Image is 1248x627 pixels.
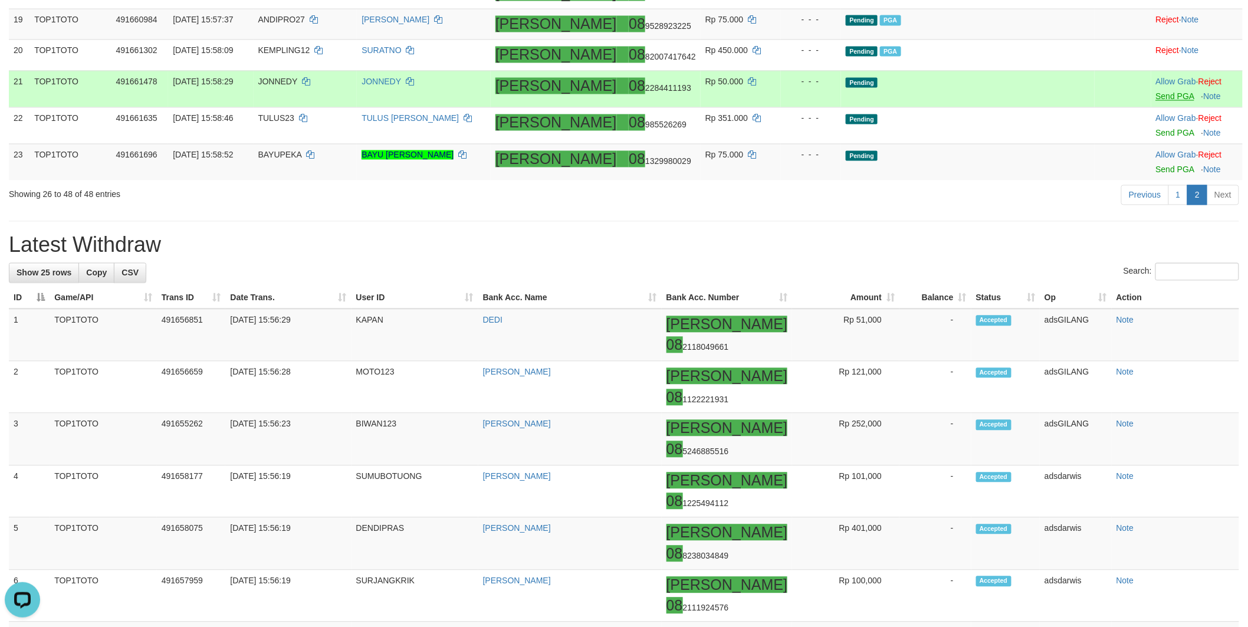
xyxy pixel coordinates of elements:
td: Rp 252,000 [792,413,899,465]
a: Note [1116,524,1134,533]
ah_el_jm_1756146672679: 08 [666,493,683,510]
a: Previous [1121,185,1168,205]
h1: Latest Withdraw [9,234,1239,257]
span: Copy 085246885516 to clipboard [666,447,729,457]
span: Accepted [976,368,1011,378]
td: TOP1TOTO [29,71,111,107]
th: Status: activate to sort column ascending [971,287,1040,309]
td: 491656851 [157,309,226,362]
ah_el_jm_1756146672679: [PERSON_NAME] [666,316,788,333]
td: Rp 100,000 [792,570,899,622]
td: TOP1TOTO [29,144,111,180]
ah_el_jm_1756146672679: 08 [629,47,645,63]
td: Rp 51,000 [792,309,899,362]
a: [PERSON_NAME] [483,472,551,481]
span: Copy 081122221931 to clipboard [666,395,729,405]
label: Search: [1124,263,1239,281]
ah_el_jm_1756146672679: [PERSON_NAME] [666,577,788,593]
span: Copy 082118049661 to clipboard [666,343,729,352]
th: Op: activate to sort column ascending [1040,287,1112,309]
td: · [1151,107,1243,144]
td: · [1151,144,1243,180]
td: · [1151,40,1243,71]
td: adsGILANG [1040,413,1112,465]
span: [DATE] 15:57:37 [173,15,233,25]
td: SURJANGKRIK [352,570,478,622]
td: adsdarwis [1040,570,1112,622]
td: TOP1TOTO [50,413,157,465]
td: 491656659 [157,361,226,413]
span: Accepted [976,420,1011,430]
ah_el_jm_1756146672679: 08 [666,546,683,562]
td: [DATE] 15:56:23 [225,413,351,465]
ah_el_jm_1756146672679: 08 [629,16,645,32]
a: CSV [114,263,146,283]
a: JONNEDY [362,77,401,87]
div: - - - [786,14,836,26]
td: - [899,570,971,622]
td: 2 [9,361,50,413]
td: · [1151,71,1243,107]
a: Allow Grab [1156,114,1196,123]
td: - [899,361,971,413]
td: DENDIPRAS [352,518,478,570]
td: TOP1TOTO [29,107,111,144]
ah_el_jm_1756146672679: 08 [629,78,645,94]
th: Action [1112,287,1239,309]
span: · [1156,114,1198,123]
a: Note [1204,165,1221,175]
span: Copy 081329980029 to clipboard [629,157,691,166]
td: MOTO123 [352,361,478,413]
td: TOP1TOTO [29,9,111,40]
ah_el_jm_1756146672679: 08 [629,114,645,131]
td: BIWAN123 [352,413,478,465]
td: · [1151,9,1243,40]
td: Rp 101,000 [792,465,899,517]
span: Accepted [976,472,1011,482]
a: Allow Grab [1156,77,1196,87]
a: Reject [1156,15,1180,25]
a: Note [1116,419,1134,429]
a: BAYU [PERSON_NAME] [362,150,454,160]
td: adsdarwis [1040,518,1112,570]
a: Note [1204,129,1221,138]
ah_el_jm_1756146672679: [PERSON_NAME] [495,151,617,168]
td: - [899,465,971,517]
td: 5 [9,518,50,570]
span: Pending [846,114,878,124]
span: Rp 351.000 [705,114,748,123]
ah_el_jm_1756146672679: [PERSON_NAME] [666,420,788,436]
a: Note [1116,472,1134,481]
th: Game/API: activate to sort column ascending [50,287,157,309]
a: [PERSON_NAME] [483,367,551,377]
th: Bank Acc. Name: activate to sort column ascending [478,287,662,309]
th: Trans ID: activate to sort column ascending [157,287,226,309]
a: Send PGA [1156,129,1194,138]
span: Rp 450.000 [705,46,748,55]
span: Rp 50.000 [705,77,744,87]
span: Pending [846,151,878,161]
span: 491661696 [116,150,157,160]
span: Accepted [976,524,1011,534]
span: Copy [86,268,107,278]
a: Note [1116,367,1134,377]
span: Pending [846,15,878,25]
span: JONNEDY [258,77,298,87]
td: 491658075 [157,518,226,570]
span: · [1156,77,1198,87]
span: [DATE] 15:58:09 [173,46,233,55]
a: Note [1204,92,1221,101]
span: Rp 75.000 [705,150,744,160]
a: Allow Grab [1156,150,1196,160]
td: SUMUBOTUONG [352,465,478,517]
span: Pending [846,78,878,88]
div: - - - [786,113,836,124]
td: [DATE] 15:56:19 [225,465,351,517]
ah_el_jm_1756146672679: 08 [666,337,683,353]
a: Note [1116,576,1134,586]
td: Rp 401,000 [792,518,899,570]
span: PGA [880,47,901,57]
ah_el_jm_1756146672679: [PERSON_NAME] [666,472,788,489]
span: 491661635 [116,114,157,123]
a: Send PGA [1156,92,1194,101]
